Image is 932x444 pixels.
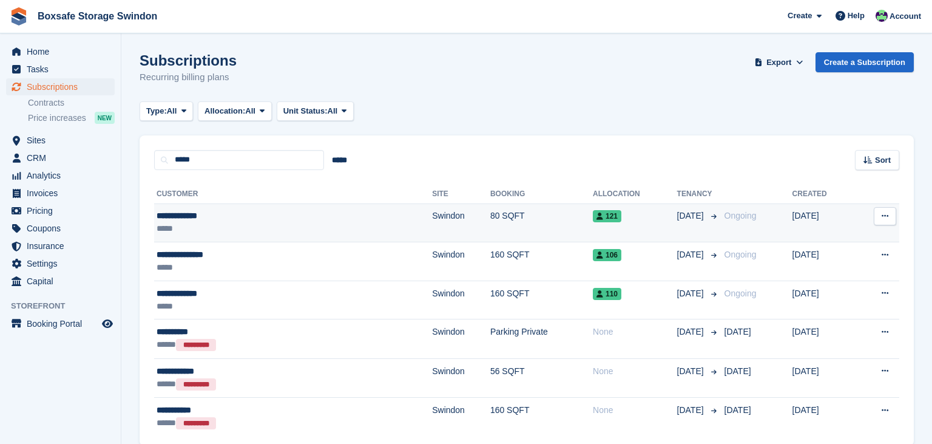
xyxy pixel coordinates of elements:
[198,101,272,121] button: Allocation: All
[724,327,751,336] span: [DATE]
[140,52,237,69] h1: Subscriptions
[6,273,115,290] a: menu
[875,154,891,166] span: Sort
[6,167,115,184] a: menu
[432,358,490,397] td: Swindon
[490,185,593,204] th: Booking
[140,101,193,121] button: Type: All
[890,10,921,22] span: Account
[283,105,328,117] span: Unit Status:
[677,287,706,300] span: [DATE]
[6,185,115,202] a: menu
[593,288,621,300] span: 110
[140,70,237,84] p: Recurring billing plans
[27,237,100,254] span: Insurance
[593,249,621,261] span: 106
[27,202,100,219] span: Pricing
[27,167,100,184] span: Analytics
[204,105,245,117] span: Allocation:
[28,112,86,124] span: Price increases
[432,281,490,319] td: Swindon
[27,61,100,78] span: Tasks
[724,289,757,298] span: Ongoing
[432,319,490,358] td: Swindon
[6,43,115,60] a: menu
[593,326,677,338] div: None
[752,52,806,72] button: Export
[10,7,28,26] img: stora-icon-8386f47178a22dfd0bd8f6a31ec36ba5ce8667c1dd55bd0f319d3a0aa187defe.svg
[724,250,757,259] span: Ongoing
[27,220,100,237] span: Coupons
[6,202,115,219] a: menu
[28,111,115,125] a: Price increases NEW
[6,132,115,149] a: menu
[6,149,115,166] a: menu
[6,78,115,95] a: menu
[724,366,751,376] span: [DATE]
[792,281,854,319] td: [DATE]
[167,105,177,117] span: All
[33,6,162,26] a: Boxsafe Storage Swindon
[490,281,593,319] td: 160 SQFT
[432,242,490,281] td: Swindon
[792,242,854,281] td: [DATE]
[11,300,121,312] span: Storefront
[27,185,100,202] span: Invoices
[490,398,593,437] td: 160 SQFT
[490,203,593,242] td: 80 SQFT
[328,105,338,117] span: All
[490,242,593,281] td: 160 SQFT
[792,203,854,242] td: [DATE]
[593,365,677,378] div: None
[27,43,100,60] span: Home
[677,326,706,338] span: [DATE]
[724,211,757,220] span: Ongoing
[490,358,593,397] td: 56 SQFT
[788,10,812,22] span: Create
[6,220,115,237] a: menu
[6,237,115,254] a: menu
[27,255,100,272] span: Settings
[593,404,677,417] div: None
[27,78,100,95] span: Subscriptions
[792,319,854,358] td: [DATE]
[6,61,115,78] a: menu
[677,185,720,204] th: Tenancy
[876,10,888,22] img: Kim Virabi
[792,185,854,204] th: Created
[27,315,100,332] span: Booking Portal
[6,315,115,332] a: menu
[815,52,914,72] a: Create a Subscription
[677,404,706,417] span: [DATE]
[677,210,706,222] span: [DATE]
[27,132,100,149] span: Sites
[28,97,115,109] a: Contracts
[245,105,255,117] span: All
[792,398,854,437] td: [DATE]
[677,248,706,261] span: [DATE]
[277,101,354,121] button: Unit Status: All
[593,210,621,222] span: 121
[593,185,677,204] th: Allocation
[766,56,791,69] span: Export
[724,405,751,415] span: [DATE]
[792,358,854,397] td: [DATE]
[432,203,490,242] td: Swindon
[6,255,115,272] a: menu
[432,398,490,437] td: Swindon
[154,185,432,204] th: Customer
[27,149,100,166] span: CRM
[100,316,115,331] a: Preview store
[848,10,865,22] span: Help
[146,105,167,117] span: Type:
[677,365,706,378] span: [DATE]
[95,112,115,124] div: NEW
[27,273,100,290] span: Capital
[432,185,490,204] th: Site
[490,319,593,358] td: Parking Private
